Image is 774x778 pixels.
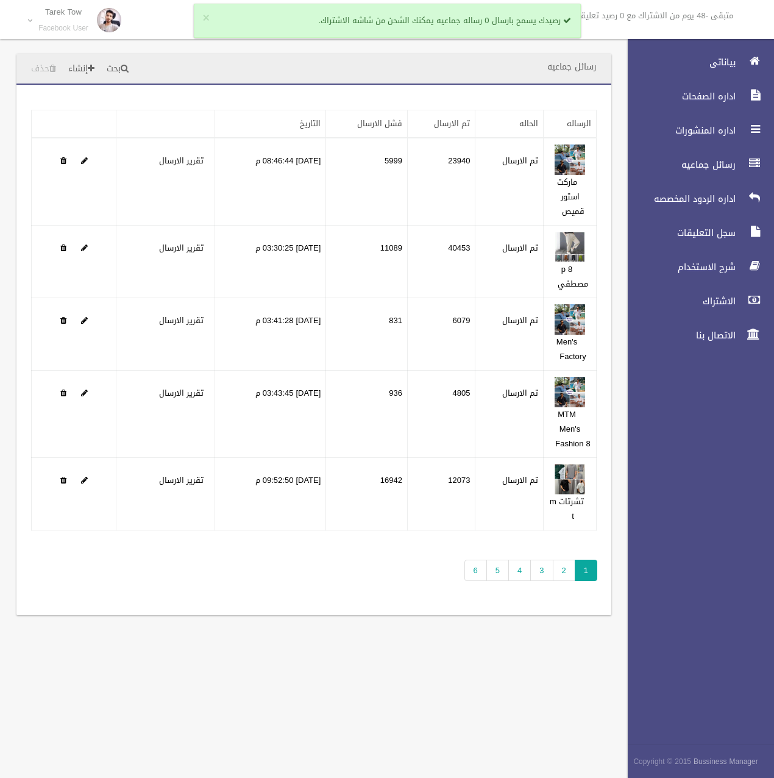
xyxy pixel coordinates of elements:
span: 1 [575,560,597,581]
td: [DATE] 09:52:50 م [215,458,326,530]
a: Men's Factory [556,334,586,364]
a: Edit [555,153,585,168]
span: اداره الصفحات [617,90,739,102]
th: الرساله [544,110,597,138]
td: 11089 [326,226,408,298]
button: × [203,12,210,24]
a: إنشاء [63,58,99,80]
td: 6079 [407,298,475,371]
td: 4805 [407,371,475,458]
a: Edit [81,153,88,168]
a: تقرير الارسال [159,313,204,328]
a: شرح الاستخدام [617,254,774,280]
a: Edit [81,313,88,328]
a: اداره الصفحات [617,83,774,110]
span: شرح الاستخدام [617,261,739,273]
a: MTM Men's Fashion 8 [555,407,590,451]
a: الاتصال بنا [617,322,774,349]
label: تم الارسال [502,386,538,401]
span: الاتصال بنا [617,329,739,341]
a: الاشتراك [617,288,774,315]
a: 2 [553,560,575,581]
a: رسائل جماعيه [617,151,774,178]
span: بياناتى [617,56,739,68]
td: 40453 [407,226,475,298]
a: Edit [81,473,88,488]
td: [DATE] 03:41:28 م [215,298,326,371]
span: سجل التعليقات [617,227,739,239]
img: 638913014659857971.png [555,377,585,407]
span: رسائل جماعيه [617,159,739,171]
a: Edit [81,385,88,401]
span: الاشتراك [617,295,739,307]
span: اداره الردود المخصصه [617,193,739,205]
span: Copyright © 2015 [633,755,691,768]
a: Edit [555,240,585,255]
a: تقرير الارسال [159,473,204,488]
td: 16942 [326,458,408,530]
img: 638914970093463058.jpg [555,464,585,494]
label: تم الارسال [502,473,538,488]
img: 638912332846350267.png [555,145,585,175]
a: تقرير الارسال [159,385,204,401]
td: 936 [326,371,408,458]
div: رصيدك يسمح بارسال 0 رساله جماعيه يمكنك الشحن من شاشه الاشتراك. [194,4,581,38]
a: تم الارسال [434,116,470,131]
a: Edit [555,385,585,401]
a: بياناتى [617,49,774,76]
strong: Bussiness Manager [694,755,758,768]
a: فشل الارسال [357,116,402,131]
td: 12073 [407,458,475,530]
label: تم الارسال [502,154,538,168]
a: 5 [486,560,509,581]
a: اداره المنشورات [617,117,774,144]
a: تشرتات m t [550,494,584,524]
a: تقرير الارسال [159,240,204,255]
th: الحاله [475,110,544,138]
header: رسائل جماعيه [533,55,611,79]
td: 23940 [407,138,475,226]
a: التاريخ [300,116,321,131]
a: تقرير الارسال [159,153,204,168]
small: Facebook User [38,24,88,33]
td: [DATE] 03:43:45 م [215,371,326,458]
label: تم الارسال [502,313,538,328]
td: [DATE] 08:46:44 م [215,138,326,226]
a: 3 [530,560,553,581]
p: Tarek Tow [38,7,88,16]
a: 4 [508,560,531,581]
td: 831 [326,298,408,371]
td: 5999 [326,138,408,226]
a: 6 [464,560,487,581]
span: اداره المنشورات [617,124,739,137]
a: بحث [102,58,133,80]
a: Edit [555,473,585,488]
td: [DATE] 03:30:25 م [215,226,326,298]
a: Edit [555,313,585,328]
a: سجل التعليقات [617,219,774,246]
img: 638913014214313359.png [555,304,585,335]
label: تم الارسال [502,241,538,255]
a: p 8 مصطفي [558,262,588,291]
a: Edit [81,240,88,255]
a: ماركت استور قميص [557,174,584,219]
img: 638913007209205898.jpg [555,232,585,262]
a: اداره الردود المخصصه [617,185,774,212]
